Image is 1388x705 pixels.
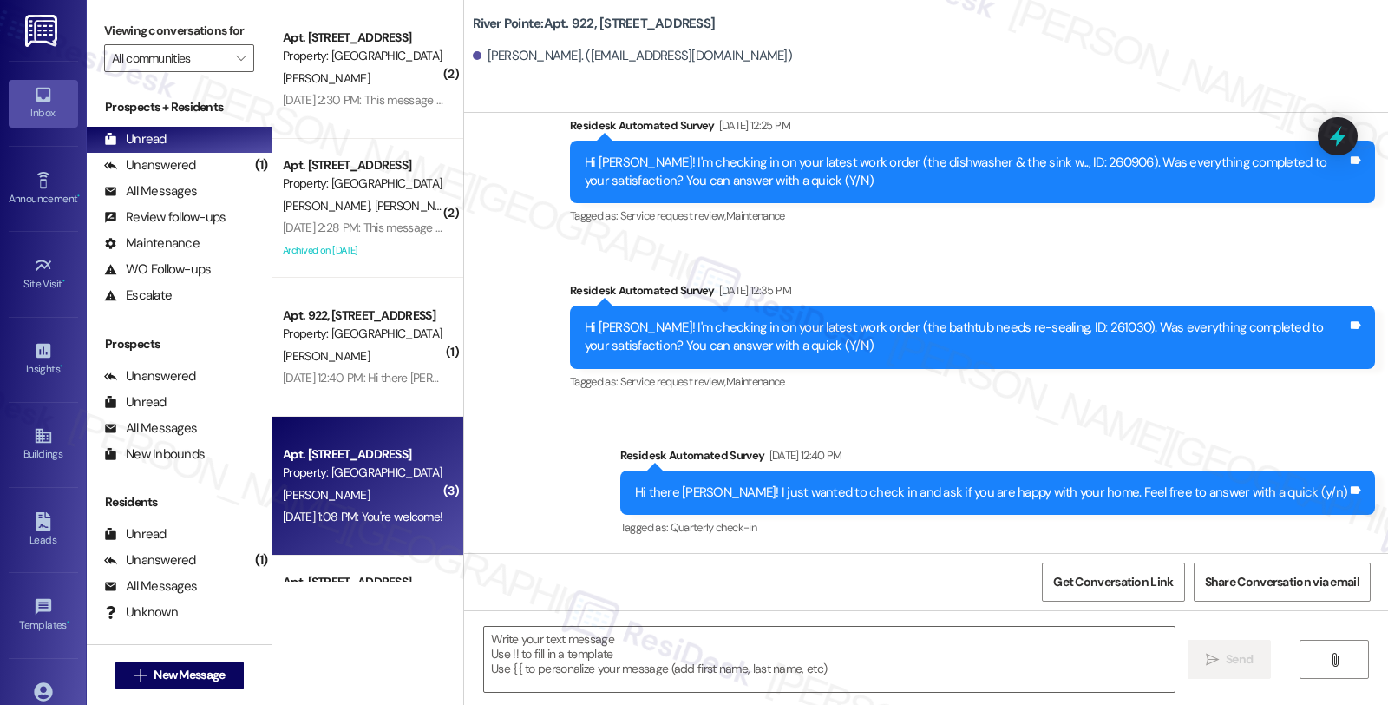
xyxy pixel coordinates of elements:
[715,281,791,300] div: [DATE] 12:35 PM
[1206,653,1219,667] i: 
[283,70,370,86] span: [PERSON_NAME]
[104,603,178,622] div: Unknown
[1194,563,1371,602] button: Share Conversation via email
[1042,563,1184,602] button: Get Conversation Link
[87,335,272,353] div: Prospects
[635,484,1347,502] div: Hi there [PERSON_NAME]! I just wanted to check in and ask if you are happy with your home. Feel f...
[115,662,244,689] button: New Message
[236,51,246,65] i: 
[281,240,445,261] div: Archived on [DATE]
[620,374,726,389] span: Service request review ,
[283,573,443,591] div: Apt. [STREET_ADDRESS]
[283,156,443,175] div: Apt. [STREET_ADDRESS]
[134,669,147,682] i: 
[283,306,443,325] div: Apt. 922, [STREET_ADDRESS]
[87,493,272,511] div: Residents
[283,198,375,214] span: [PERSON_NAME]
[77,190,80,202] span: •
[283,325,443,343] div: Property: [GEOGRAPHIC_DATA]
[104,156,196,175] div: Unanswered
[283,464,443,482] div: Property: [GEOGRAPHIC_DATA]
[1188,640,1272,679] button: Send
[1205,573,1359,591] span: Share Conversation via email
[9,507,78,554] a: Leads
[9,421,78,468] a: Buildings
[570,203,1375,228] div: Tagged as:
[585,154,1347,191] div: Hi [PERSON_NAME]! I'm checking in on your latest work order (the dishwasher & the sink w..., ID: ...
[104,551,196,570] div: Unanswered
[104,419,197,438] div: All Messages
[9,592,78,639] a: Templates •
[473,47,792,65] div: [PERSON_NAME]. ([EMAIL_ADDRESS][DOMAIN_NAME])
[283,487,370,503] span: [PERSON_NAME]
[375,198,462,214] span: [PERSON_NAME]
[620,515,1375,540] div: Tagged as:
[585,319,1347,356] div: Hi [PERSON_NAME]! I'm checking in on your latest work order (the bathtub needs re-sealing, ID: 26...
[283,445,443,464] div: Apt. [STREET_ADDRESS]
[283,348,370,364] span: [PERSON_NAME]
[9,251,78,298] a: Site Visit •
[473,15,715,33] b: River Pointe: Apt. 922, [STREET_ADDRESS]
[104,208,226,227] div: Review follow-ups
[283,370,1022,385] div: [DATE] 12:40 PM: Hi there [PERSON_NAME]! I just wanted to check in and ask if you are happy with ...
[104,182,197,201] div: All Messages
[104,445,205,464] div: New Inbounds
[726,208,785,223] span: Maintenance
[726,374,785,389] span: Maintenance
[283,29,443,47] div: Apt. [STREET_ADDRESS]
[104,234,200,253] div: Maintenance
[104,393,167,412] div: Unread
[9,80,78,127] a: Inbox
[765,446,842,465] div: [DATE] 12:40 PM
[104,367,196,385] div: Unanswered
[620,446,1375,471] div: Residesk Automated Survey
[283,509,442,524] div: [DATE] 1:08 PM: You're welcome!
[62,275,65,287] span: •
[620,208,726,223] span: Service request review ,
[570,116,1375,141] div: Residesk Automated Survey
[9,336,78,383] a: Insights •
[715,116,790,135] div: [DATE] 12:25 PM
[67,616,69,629] span: •
[87,98,272,116] div: Prospects + Residents
[283,175,443,193] div: Property: [GEOGRAPHIC_DATA]
[1328,653,1341,667] i: 
[570,281,1375,306] div: Residesk Automated Survey
[283,47,443,65] div: Property: [GEOGRAPHIC_DATA]
[671,520,756,535] span: Quarterly check-in
[104,130,167,148] div: Unread
[112,44,226,72] input: All communities
[154,666,225,684] span: New Message
[104,260,211,279] div: WO Follow-ups
[104,17,254,44] label: Viewing conversations for
[251,152,272,179] div: (1)
[1053,573,1173,591] span: Get Conversation Link
[251,547,272,574] div: (1)
[104,287,172,305] div: Escalate
[104,577,197,596] div: All Messages
[60,360,62,372] span: •
[1226,650,1253,669] span: Send
[25,15,61,47] img: ResiDesk Logo
[104,525,167,544] div: Unread
[570,369,1375,394] div: Tagged as:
